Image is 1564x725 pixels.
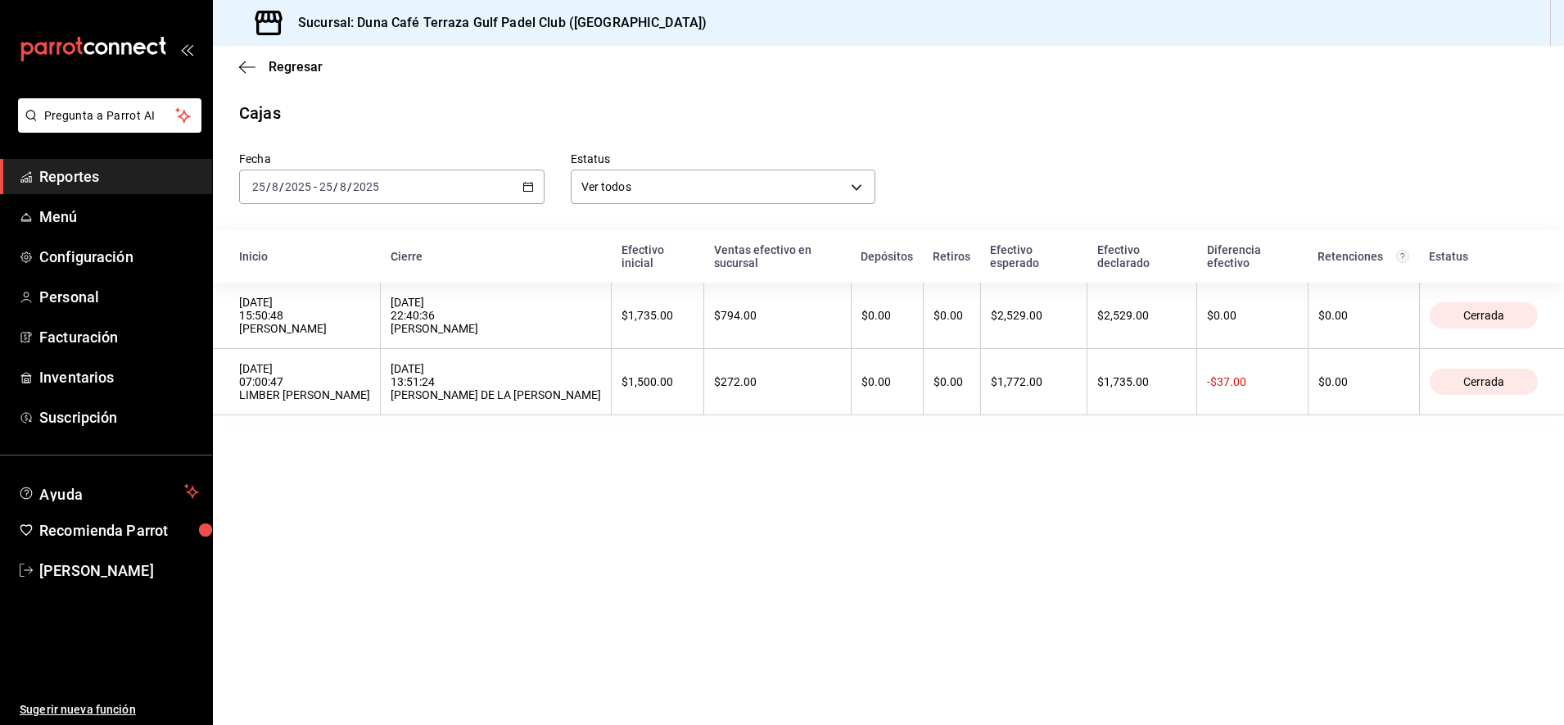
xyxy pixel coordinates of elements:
[44,107,176,125] span: Pregunta a Parrot AI
[622,243,694,270] div: Efectivo inicial
[1097,309,1187,322] div: $2,529.00
[622,375,694,388] div: $1,500.00
[1429,250,1538,263] div: Estatus
[18,98,201,133] button: Pregunta a Parrot AI
[1318,375,1409,388] div: $0.00
[239,250,371,263] div: Inicio
[933,375,970,388] div: $0.00
[239,101,281,125] div: Cajas
[39,519,199,541] span: Recomienda Parrot
[266,180,271,193] span: /
[39,366,199,388] span: Inventarios
[39,206,199,228] span: Menú
[333,180,338,193] span: /
[251,180,266,193] input: --
[571,170,876,204] div: Ver todos
[933,309,970,322] div: $0.00
[39,246,199,268] span: Configuración
[284,180,312,193] input: ----
[1396,250,1409,263] svg: Total de retenciones de propinas registradas
[1457,309,1511,322] span: Cerrada
[20,701,199,718] span: Sugerir nueva función
[391,250,602,263] div: Cierre
[319,180,333,193] input: --
[714,243,842,270] div: Ventas efectivo en sucursal
[347,180,352,193] span: /
[39,406,199,428] span: Suscripción
[1207,309,1298,322] div: $0.00
[39,482,178,501] span: Ayuda
[1097,375,1187,388] div: $1,735.00
[1207,375,1298,388] div: -$37.00
[861,250,913,263] div: Depósitos
[239,153,545,165] label: Fecha
[239,362,370,401] div: [DATE] 07:00:47 LIMBER [PERSON_NAME]
[314,180,317,193] span: -
[1318,250,1409,263] div: Retenciones
[269,59,323,75] span: Regresar
[239,296,370,335] div: [DATE] 15:50:48 [PERSON_NAME]
[933,250,970,263] div: Retiros
[990,243,1078,270] div: Efectivo esperado
[11,119,201,136] a: Pregunta a Parrot AI
[39,326,199,348] span: Facturación
[39,286,199,308] span: Personal
[285,13,707,33] h3: Sucursal: Duna Café Terraza Gulf Padel Club ([GEOGRAPHIC_DATA])
[622,309,694,322] div: $1,735.00
[352,180,380,193] input: ----
[714,375,841,388] div: $272.00
[39,165,199,188] span: Reportes
[861,309,913,322] div: $0.00
[714,309,841,322] div: $794.00
[571,153,876,165] label: Estatus
[991,309,1078,322] div: $2,529.00
[339,180,347,193] input: --
[271,180,279,193] input: --
[239,59,323,75] button: Regresar
[391,362,601,401] div: [DATE] 13:51:24 [PERSON_NAME] DE LA [PERSON_NAME]
[1207,243,1299,270] div: Diferencia efectivo
[39,560,199,582] span: [PERSON_NAME]
[391,296,601,335] div: [DATE] 22:40:36 [PERSON_NAME]
[279,180,284,193] span: /
[180,43,193,56] button: open_drawer_menu
[1097,243,1187,270] div: Efectivo declarado
[1457,375,1511,388] span: Cerrada
[861,375,913,388] div: $0.00
[991,375,1078,388] div: $1,772.00
[1318,309,1409,322] div: $0.00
